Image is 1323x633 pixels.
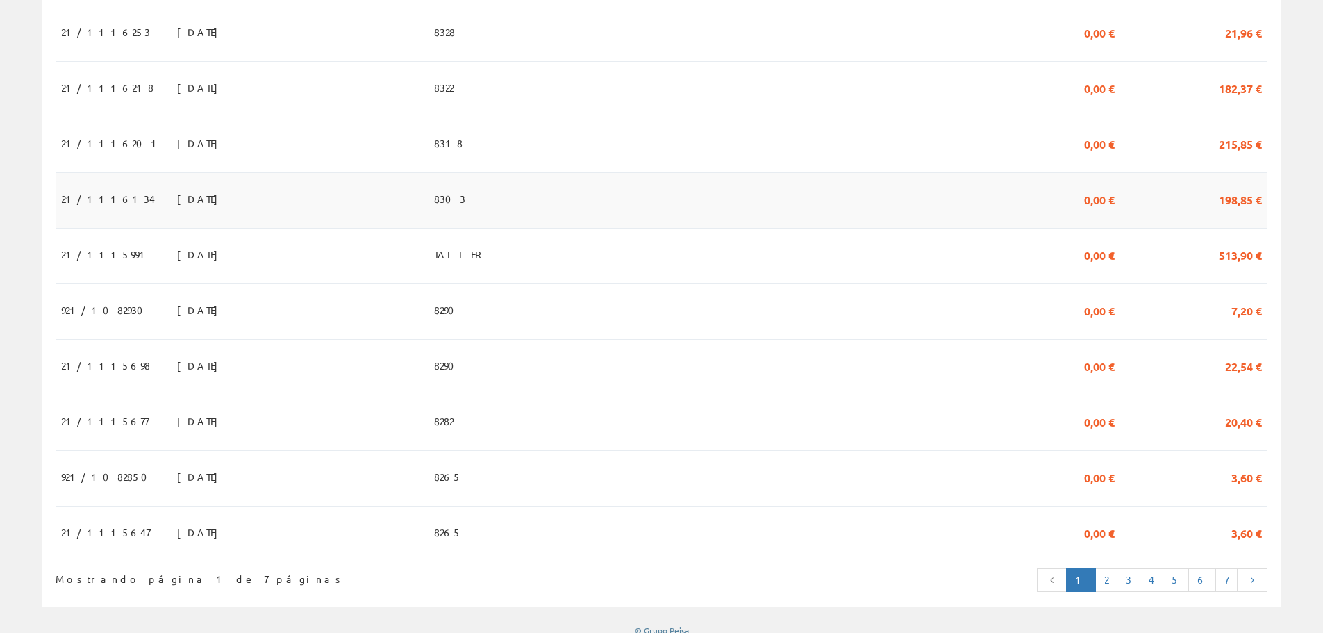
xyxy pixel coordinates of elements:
span: [DATE] [177,465,225,488]
span: 0,00 € [1084,187,1115,211]
span: 0,00 € [1084,20,1115,44]
span: 921/1082930 [61,298,151,322]
span: 3,60 € [1231,520,1262,544]
span: 21/1116134 [61,187,155,211]
span: 0,00 € [1084,131,1115,155]
span: TALLER [434,242,487,266]
a: 4 [1140,568,1163,592]
span: 8290 [434,354,463,377]
a: 2 [1095,568,1117,592]
span: 8328 [434,20,455,44]
span: 0,00 € [1084,242,1115,266]
span: [DATE] [177,131,225,155]
span: 21/1116218 [61,76,153,99]
span: 0,00 € [1084,76,1115,99]
span: [DATE] [177,520,225,544]
span: 8282 [434,409,454,433]
span: 21/1115991 [61,242,151,266]
span: 3,60 € [1231,465,1262,488]
span: 8265 [434,520,462,544]
span: 0,00 € [1084,465,1115,488]
span: 0,00 € [1084,298,1115,322]
span: 21/1115647 [61,520,150,544]
div: Mostrando página 1 de 7 páginas [56,567,549,586]
span: 182,37 € [1219,76,1262,99]
span: 21,96 € [1225,20,1262,44]
span: 8303 [434,187,465,211]
span: [DATE] [177,354,225,377]
span: [DATE] [177,187,225,211]
span: 8318 [434,131,463,155]
span: 8322 [434,76,454,99]
span: 20,40 € [1225,409,1262,433]
span: [DATE] [177,242,225,266]
span: 215,85 € [1219,131,1262,155]
span: 0,00 € [1084,409,1115,433]
span: 921/1082850 [61,465,156,488]
span: [DATE] [177,20,225,44]
a: 3 [1117,568,1140,592]
span: [DATE] [177,76,225,99]
span: 21/1115698 [61,354,150,377]
span: 8290 [434,298,463,322]
a: 5 [1163,568,1189,592]
a: Página actual [1066,568,1096,592]
a: Página siguiente [1237,568,1267,592]
a: 6 [1188,568,1216,592]
span: 8265 [434,465,462,488]
a: Página anterior [1037,568,1067,592]
span: 198,85 € [1219,187,1262,211]
span: 21/1116253 [61,20,150,44]
span: 22,54 € [1225,354,1262,377]
span: 0,00 € [1084,354,1115,377]
a: 7 [1215,568,1238,592]
span: 21/1115677 [61,409,149,433]
span: [DATE] [177,409,225,433]
span: 513,90 € [1219,242,1262,266]
span: 21/1116201 [61,131,163,155]
span: 0,00 € [1084,520,1115,544]
span: [DATE] [177,298,225,322]
span: 7,20 € [1231,298,1262,322]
